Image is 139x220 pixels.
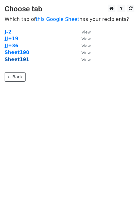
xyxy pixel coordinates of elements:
a: View [75,36,91,41]
a: Sheet190 [5,50,29,55]
a: View [75,29,91,35]
small: View [81,37,91,41]
a: Sheet191 [5,57,29,62]
a: this Google Sheet [36,16,79,22]
p: Which tab of has your recipients? [5,16,134,22]
small: View [81,30,91,34]
small: View [81,57,91,62]
small: View [81,50,91,55]
a: View [75,57,91,62]
small: View [81,44,91,48]
a: JJ+36 [5,43,18,49]
a: View [75,50,91,55]
h3: Choose tab [5,5,134,14]
a: ← Back [5,72,26,82]
a: JJ+19 [5,36,18,41]
a: J-2 [5,29,11,35]
a: View [75,43,91,49]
